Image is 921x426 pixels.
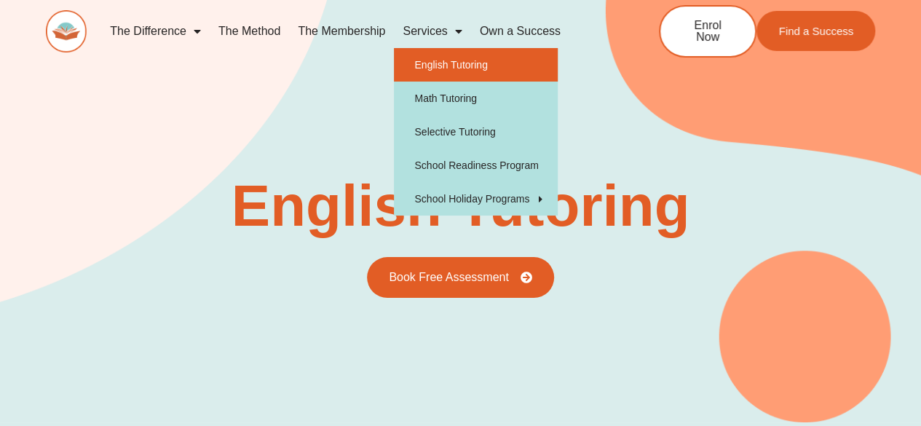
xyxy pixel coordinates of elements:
[84,153,91,160] span: 
[125,125,131,136] span: L
[120,125,126,136] span: L
[334,143,341,151] span: 
[91,143,96,151] span: V
[90,184,92,191] span: /
[169,143,173,151] span: F
[83,125,90,136] span: V
[187,143,191,151] span: Z
[200,143,206,151] span: Q
[121,173,123,181] span: (
[237,153,242,160] span: T
[118,143,122,151] span: J
[256,143,263,151] span: 
[233,184,240,191] span: 
[254,81,264,95] span: R
[87,1,108,22] span: of ⁨4⁩
[262,143,267,151] span: X
[309,143,313,151] span: J
[100,184,106,191] span: D
[332,143,339,151] span: W
[130,173,138,181] span: 
[272,81,285,95] span: 
[165,184,173,191] span: 
[149,153,157,160] span: W
[213,153,218,160] span: O
[368,143,373,151] span: V
[221,184,226,191] span: G
[156,173,161,181] span: D
[217,184,222,191] span: H
[177,143,184,151] span: 
[248,143,253,151] span: K
[165,143,170,151] span: H
[227,184,232,191] span: L
[119,153,126,160] span: 
[107,153,114,160] span: 
[206,153,208,160] span: I
[96,173,100,181] span: L
[131,153,136,160] span: V
[76,153,81,160] span: D
[141,143,147,151] span: O
[245,143,253,151] span: W
[95,143,100,151] span: V
[169,173,176,181] span: 
[336,143,344,151] span: 
[263,81,274,95] span: Q
[197,143,204,151] span: W
[118,184,123,191] span: D
[104,173,109,181] span: D
[108,125,115,136] span: Z
[183,81,194,95] span: H
[317,1,338,22] button: Text
[394,48,558,82] a: English Tutoring
[76,125,79,136] span: (
[171,173,176,181] span: V
[177,153,184,160] span: W
[232,177,690,235] h2: English Tutoring
[314,143,319,151] span: X
[225,153,229,160] span: L
[94,153,99,160] span: V
[211,143,218,151] span: W
[143,143,149,151] span: O
[139,153,141,160] span: I
[159,143,164,151] span: S
[235,153,242,160] span: 
[225,184,232,191] span: 
[176,184,181,191] span: H
[296,143,302,151] span: Q
[215,81,229,95] span: 
[202,184,207,191] span: H
[303,143,308,151] span: D
[218,143,223,151] span: D
[210,15,289,48] a: The Method
[153,173,158,181] span: U
[241,184,246,191] span: U
[199,173,205,181] span: H
[162,184,167,191] span: V
[122,143,127,151] span: H
[301,143,308,151] span: 
[158,184,165,191] span: 
[127,184,132,191] span: K
[353,143,359,151] span: Q
[133,173,138,181] span: S
[154,184,159,191] span: G
[164,81,170,95] span: J
[91,173,98,181] span: W
[394,182,558,216] a: School Holiday Programs
[172,184,179,191] span: 
[328,143,334,151] span: Q
[86,153,91,160] span: H
[269,143,274,151] span: K
[82,173,87,181] span: K
[258,153,263,160] span: R
[90,153,95,160] span: V
[256,153,260,160] span: L
[659,5,756,58] a: Enrol Now
[365,143,371,151] span: U
[204,173,207,181] span: "
[110,143,115,151] span: V
[173,143,178,151] span: H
